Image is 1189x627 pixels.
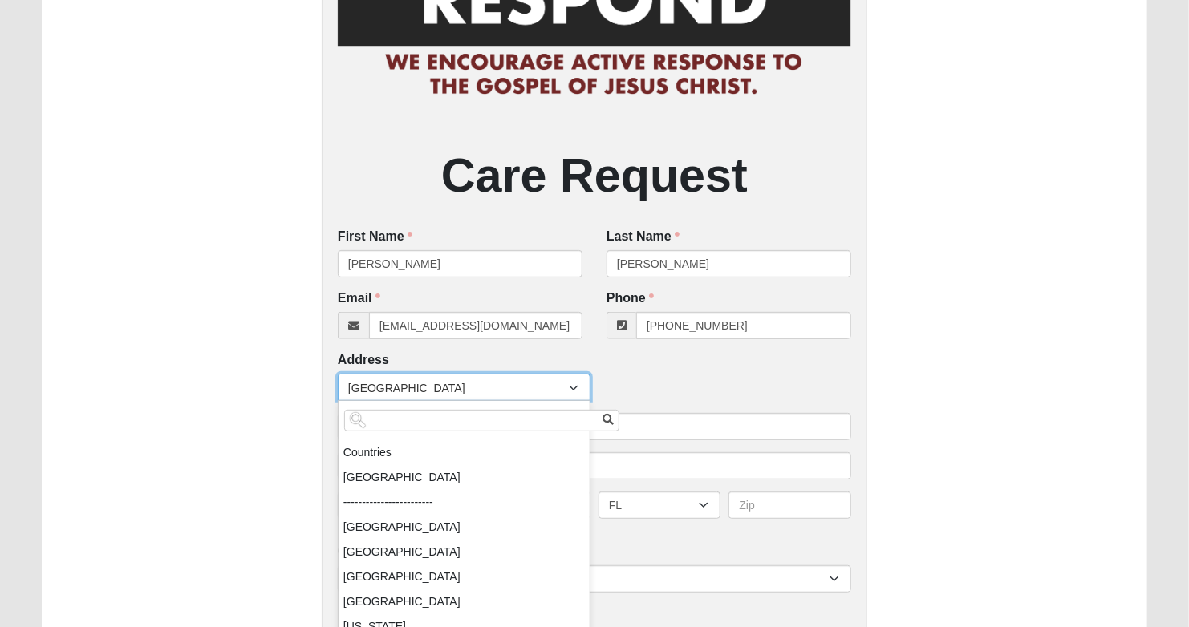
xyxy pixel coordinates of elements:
label: Last Name [607,228,680,246]
li: ------------------------ [339,490,590,515]
li: [GEOGRAPHIC_DATA] [339,589,590,614]
li: Countries [339,440,590,465]
li: [GEOGRAPHIC_DATA] [339,564,590,589]
label: Phone [607,289,654,308]
input: Zip [728,491,851,519]
span: [GEOGRAPHIC_DATA] [348,374,569,402]
input: Address Line 2 [338,452,851,479]
label: First Name [338,228,412,246]
li: [GEOGRAPHIC_DATA] [339,540,590,564]
h2: Care Request [338,147,851,204]
label: Address [338,351,389,370]
li: [GEOGRAPHIC_DATA] [339,515,590,540]
li: [GEOGRAPHIC_DATA] [339,465,590,490]
label: Email [338,289,380,308]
